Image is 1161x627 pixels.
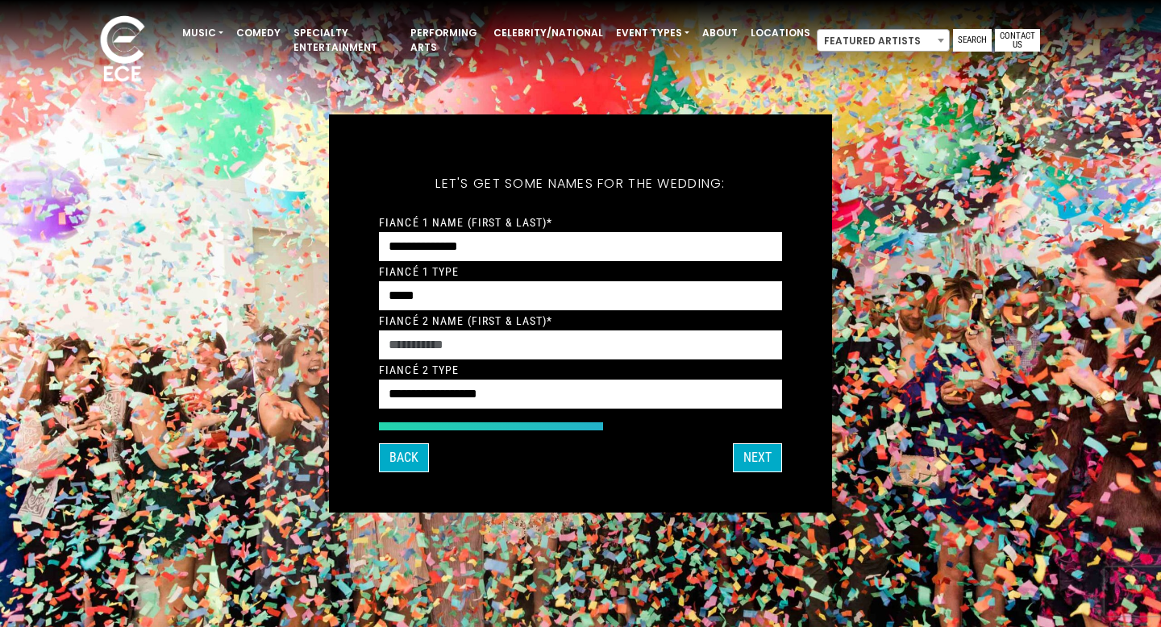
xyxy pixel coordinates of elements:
a: Music [176,19,230,47]
a: About [696,19,744,47]
label: Fiancé 1 Type [379,264,460,279]
img: ece_new_logo_whitev2-1.png [82,11,163,89]
a: Specialty Entertainment [287,19,404,61]
button: Next [733,443,782,472]
a: Locations [744,19,817,47]
a: Event Types [610,19,696,47]
button: Back [379,443,429,472]
a: Performing Arts [404,19,487,61]
a: Search [953,29,992,52]
span: Featured Artists [818,30,949,52]
label: Fiancé 2 Name (First & Last)* [379,313,552,328]
span: Featured Artists [817,29,950,52]
label: Fiancé 2 Type [379,363,460,377]
a: Comedy [230,19,287,47]
h5: Let's get some names for the wedding: [379,155,782,213]
a: Celebrity/National [487,19,610,47]
label: Fiancé 1 Name (First & Last)* [379,215,552,230]
a: Contact Us [995,29,1040,52]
